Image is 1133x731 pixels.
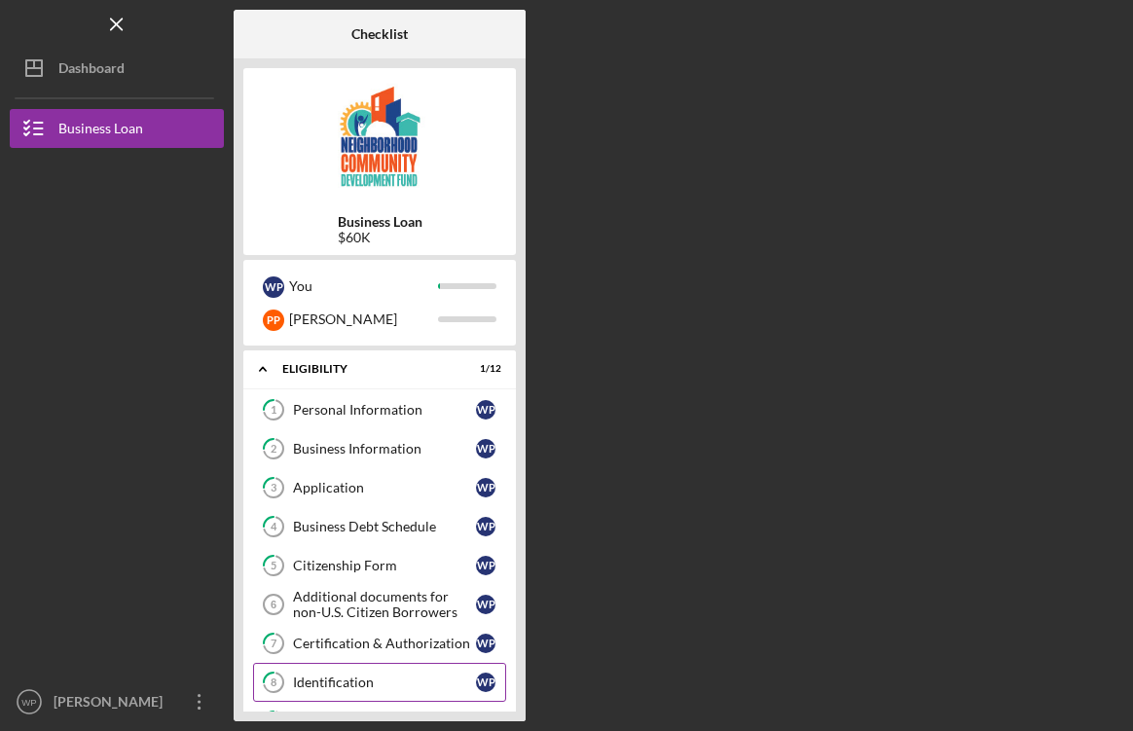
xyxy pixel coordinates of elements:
div: Application [293,480,476,495]
a: 2Business InformationWP [253,429,506,468]
div: W P [476,556,495,575]
div: Additional documents for non-U.S. Citizen Borrowers [293,589,476,620]
a: 1Personal InformationWP [253,390,506,429]
div: $60K [338,230,422,245]
div: W P [476,439,495,458]
div: W P [263,276,284,298]
div: 1 / 12 [466,363,501,375]
a: 6Additional documents for non-U.S. Citizen BorrowersWP [253,585,506,624]
tspan: 8 [271,676,276,689]
div: Business Loan [58,109,143,153]
a: 8IdentificationWP [253,663,506,702]
div: W P [476,673,495,692]
div: Eligibility [282,363,453,375]
div: Business Information [293,441,476,457]
a: 7Certification & AuthorizationWP [253,624,506,663]
div: W P [476,517,495,536]
text: WP [21,697,36,708]
div: W P [476,400,495,420]
div: Certification & Authorization [293,636,476,651]
div: [PERSON_NAME] [49,682,175,726]
div: W P [476,634,495,653]
tspan: 5 [271,560,276,572]
a: 5Citizenship FormWP [253,546,506,585]
div: [PERSON_NAME] [289,303,438,336]
tspan: 1 [271,404,276,417]
div: W P [476,478,495,497]
button: WP[PERSON_NAME] [10,682,224,721]
div: W P [476,595,495,614]
b: Checklist [351,26,408,42]
div: Identification [293,675,476,690]
div: Personal Information [293,402,476,418]
div: Citizenship Form [293,558,476,573]
tspan: 6 [271,599,276,610]
div: P P [263,310,284,331]
tspan: 2 [271,443,276,456]
div: You [289,270,438,303]
a: 3ApplicationWP [253,468,506,507]
button: Business Loan [10,109,224,148]
div: Dashboard [58,49,125,92]
div: Business Debt Schedule [293,519,476,534]
a: 4Business Debt ScheduleWP [253,507,506,546]
button: Dashboard [10,49,224,88]
b: Business Loan [338,214,422,230]
tspan: 4 [271,521,277,533]
tspan: 7 [271,638,277,650]
img: Product logo [243,78,516,195]
tspan: 3 [271,482,276,494]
